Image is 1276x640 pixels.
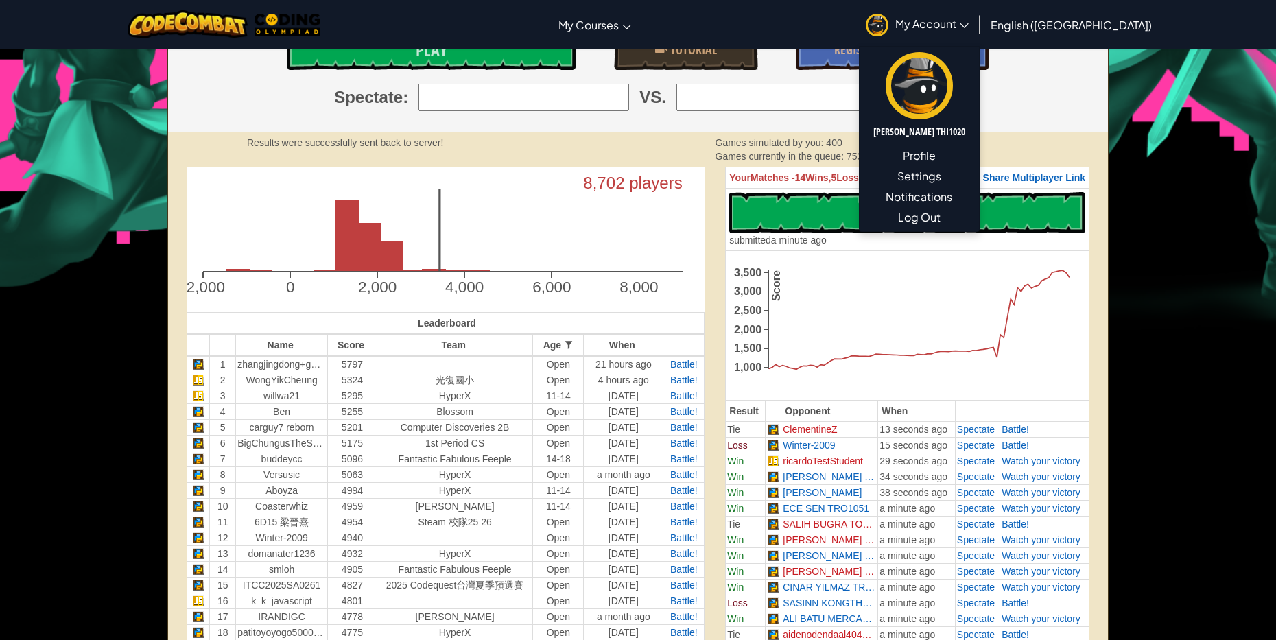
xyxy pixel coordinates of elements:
[377,466,532,482] td: HyperX
[236,530,328,545] td: Winter-2009
[236,451,328,466] td: buddeycc
[1002,440,1029,451] a: Battle!
[377,624,532,640] td: HyperX
[236,435,328,451] td: BigChungusTheSecond
[670,595,698,606] a: Battle!
[210,388,236,403] td: 3
[1002,487,1080,498] a: Watch your victory
[584,593,663,608] td: [DATE]
[236,514,328,530] td: 6D15 梁晉熹
[1002,566,1080,577] span: Watch your victory
[377,403,532,419] td: Blossom
[584,530,663,545] td: [DATE]
[327,530,377,545] td: 4940
[670,580,698,591] a: Battle!
[236,593,328,608] td: k_k_javascript
[796,29,989,70] a: Register for AI League
[1002,519,1029,530] a: Battle!
[584,514,663,530] td: [DATE]
[727,582,744,593] span: Win
[878,437,956,453] td: 15 seconds ago
[957,566,995,577] a: Spectate
[377,334,532,356] th: Team
[584,577,663,593] td: [DATE]
[584,356,663,372] td: 21 hours ago
[327,545,377,561] td: 4932
[957,471,995,482] a: Spectate
[734,285,761,298] text: 3,000
[416,39,447,61] span: Play
[533,388,584,403] td: 11-14
[957,455,995,466] a: Spectate
[327,514,377,530] td: 4954
[358,278,397,296] text: 2,000
[860,166,979,187] a: Settings
[533,419,584,435] td: Open
[878,469,956,484] td: 34 seconds ago
[878,579,956,595] td: a minute ago
[670,501,698,512] a: Battle!
[878,500,956,516] td: a minute ago
[236,388,328,403] td: willwa21
[957,487,995,498] a: Spectate
[533,545,584,561] td: Open
[327,577,377,593] td: 4827
[727,597,748,608] span: Loss
[1002,503,1080,514] a: Watch your victory
[210,608,236,624] td: 17
[210,577,236,593] td: 15
[781,500,878,516] td: ECE SEN TRO1051
[957,440,995,451] a: Spectate
[327,419,377,435] td: 5201
[878,516,956,532] td: a minute ago
[1002,455,1080,466] a: Watch your victory
[667,41,717,58] span: Tutorial
[210,435,236,451] td: 6
[726,400,766,421] th: Result
[584,466,663,482] td: a month ago
[781,484,878,500] td: [PERSON_NAME]
[670,517,698,528] a: Battle!
[878,532,956,547] td: a minute ago
[957,534,995,545] a: Spectate
[1002,471,1080,482] a: Watch your victory
[377,577,532,593] td: 2025 Codequest台灣夏季預選賽
[210,624,236,640] td: 18
[1002,582,1080,593] a: Watch your victory
[533,577,584,593] td: Open
[327,388,377,403] td: 5295
[670,453,698,464] span: Battle!
[670,438,698,449] a: Battle!
[860,207,979,228] a: Log Out
[957,597,995,608] span: Spectate
[670,375,698,386] a: Battle!
[781,547,878,563] td: [PERSON_NAME] ISMAI...
[1002,424,1029,435] a: Battle!
[670,406,698,417] a: Battle!
[670,359,698,370] span: Battle!
[860,187,979,207] a: Notifications
[210,561,236,577] td: 14
[826,137,842,148] span: 400
[873,126,965,137] h5: [PERSON_NAME] THI1020
[584,388,663,403] td: [DATE]
[734,323,761,335] text: 2,000
[716,151,847,162] span: Games currently in the queue:
[878,400,956,421] th: When
[847,151,882,162] span: 753,417
[670,548,698,559] span: Battle!
[1002,629,1029,640] a: Battle!
[670,611,698,622] a: Battle!
[957,519,995,530] a: Spectate
[210,498,236,514] td: 10
[670,627,698,638] a: Battle!
[584,334,663,356] th: When
[236,608,328,624] td: IRANDIGC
